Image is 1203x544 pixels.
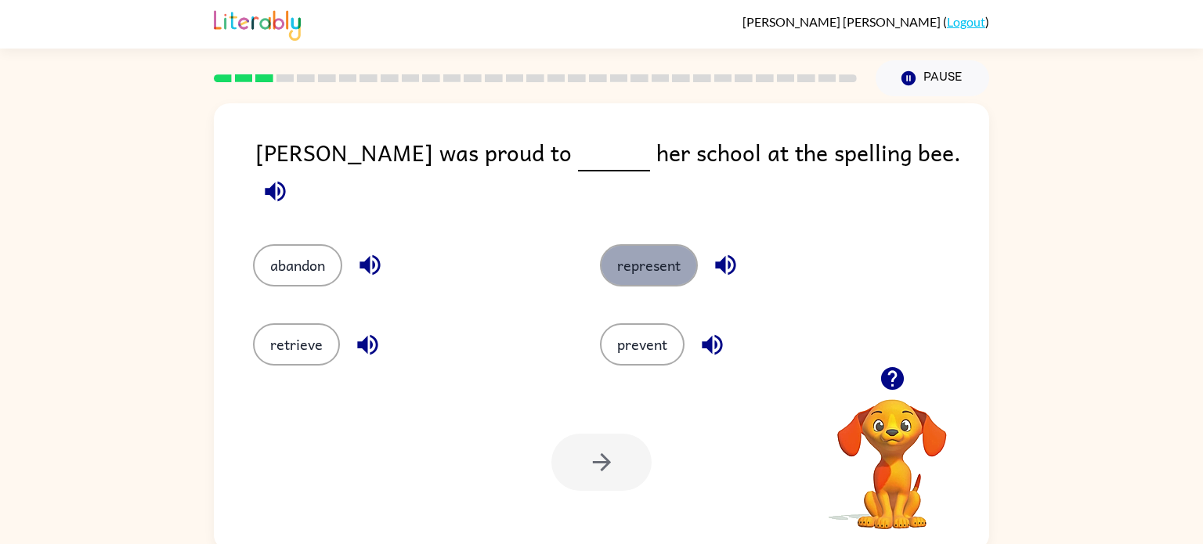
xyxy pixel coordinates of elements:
[255,135,989,213] div: [PERSON_NAME] was proud to her school at the spelling bee.
[214,6,301,41] img: Literably
[600,323,685,366] button: prevent
[600,244,698,286] button: represent
[876,60,989,96] button: Pause
[253,323,340,366] button: retrieve
[742,14,943,29] span: [PERSON_NAME] [PERSON_NAME]
[742,14,989,29] div: ( )
[947,14,985,29] a: Logout
[253,244,342,286] button: abandon
[814,375,970,531] video: Your browser must support playing .mp4 files to use Literably. Please try using another browser.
